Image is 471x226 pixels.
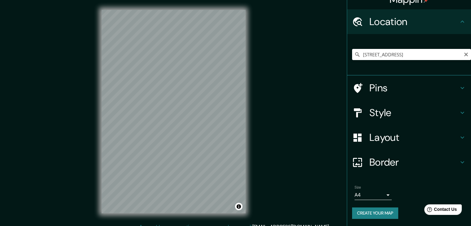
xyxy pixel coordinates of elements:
canvas: Map [102,10,246,213]
button: Toggle attribution [235,203,242,210]
h4: Layout [369,131,459,144]
h4: Border [369,156,459,168]
input: Pick your city or area [352,49,471,60]
div: Layout [347,125,471,150]
button: Clear [464,51,469,57]
h4: Location [369,15,459,28]
div: Pins [347,76,471,100]
div: Border [347,150,471,175]
label: Size [355,185,361,190]
div: Location [347,9,471,34]
h4: Style [369,106,459,119]
div: A4 [355,190,392,200]
button: Create your map [352,207,398,219]
h4: Pins [369,82,459,94]
iframe: Help widget launcher [416,202,464,219]
div: Style [347,100,471,125]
